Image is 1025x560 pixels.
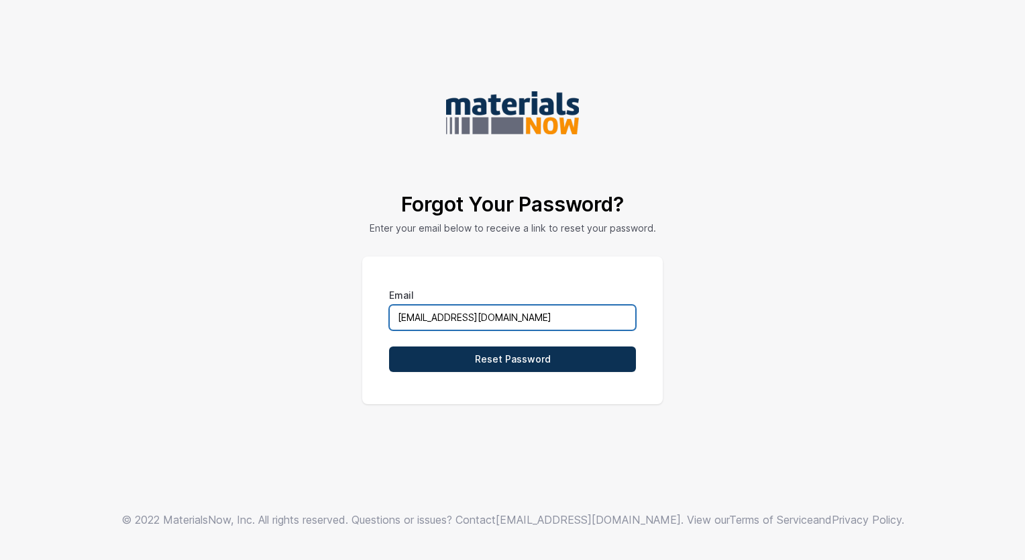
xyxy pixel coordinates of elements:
a: Terms of Service [729,513,813,526]
a: [EMAIL_ADDRESS][DOMAIN_NAME] [496,513,681,526]
a: Privacy Policy [832,513,902,526]
p: Enter your email below to receive a link to reset your password. [362,222,663,235]
label: Email [389,289,636,302]
input: Reset Password [389,346,636,372]
p: © 2022 MaterialsNow, Inc. All rights reserved. Questions or issues? Contact . View our and . [121,512,904,528]
img: MaterialsNow [446,91,579,134]
h2: Forgot Your Password? [362,192,663,216]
